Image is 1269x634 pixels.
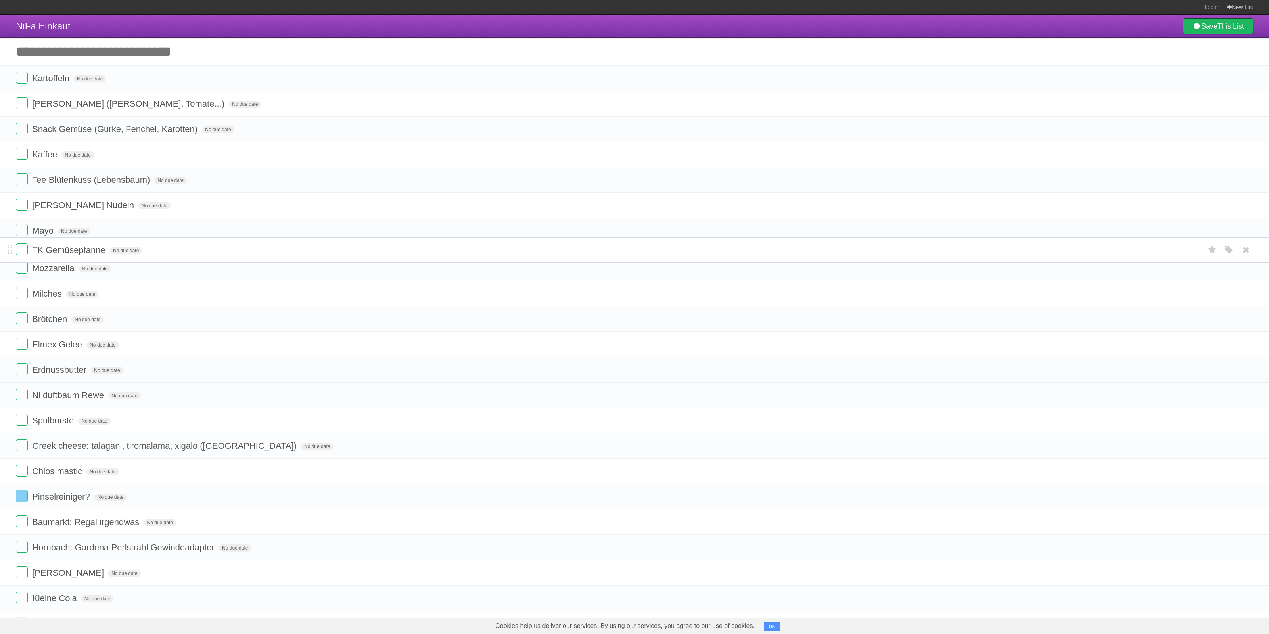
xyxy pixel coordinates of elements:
[301,443,333,450] span: No due date
[16,592,28,603] label: Done
[16,224,28,236] label: Done
[16,617,28,629] label: Done
[202,126,234,133] span: No due date
[16,490,28,502] label: Done
[16,566,28,578] label: Done
[66,291,98,298] span: No due date
[16,363,28,375] label: Done
[32,314,69,324] span: Brötchen
[32,99,226,109] span: [PERSON_NAME] ([PERSON_NAME], Tomate...)
[79,265,111,272] span: No due date
[16,541,28,553] label: Done
[32,200,136,210] span: [PERSON_NAME] Nudeln
[32,542,217,552] span: Hornbach: Gardena Perlstrahl Gewindeadapter
[16,97,28,109] label: Done
[16,515,28,527] label: Done
[108,570,140,577] span: No due date
[487,618,763,634] span: Cookies help us deliver our services. By using our services, you agree to our use of cookies.
[32,593,79,603] span: Kleine Cola
[16,199,28,211] label: Done
[32,175,152,185] span: Tee Blütenkuss (Lebensbaum)
[94,494,127,501] span: No due date
[16,173,28,185] label: Done
[16,465,28,477] label: Done
[32,73,71,83] span: Kartoffeln
[32,365,88,375] span: Erdnussbutter
[1183,18,1253,34] a: SaveThis List
[16,243,28,255] label: Done
[32,466,84,476] span: Chios mastic
[32,124,199,134] span: Snack Gemüse (Gurke, Fenchel, Karotten)
[71,316,104,323] span: No due date
[144,519,176,526] span: No due date
[81,595,113,602] span: No due date
[108,392,140,399] span: No due date
[16,414,28,426] label: Done
[16,123,28,134] label: Done
[32,289,64,299] span: Milches
[16,262,28,274] label: Done
[229,101,261,108] span: No due date
[32,517,141,527] span: Baumarkt: Regal irgendwas
[1217,22,1244,30] b: This List
[16,72,28,84] label: Done
[32,441,299,451] span: Greek cheese: talagani, tiromalama, xigalo ([GEOGRAPHIC_DATA])
[16,439,28,451] label: Done
[86,341,119,349] span: No due date
[78,418,110,425] span: No due date
[91,367,123,374] span: No due date
[32,149,59,159] span: Kaffee
[32,390,106,400] span: Ni duftbaum Rewe
[16,389,28,400] label: Done
[138,202,171,209] span: No due date
[219,544,251,552] span: No due date
[764,622,780,631] button: OK
[154,177,186,184] span: No due date
[32,245,107,255] span: TK Gemüsepfanne
[16,21,70,31] span: NiFa Einkauf
[61,151,94,159] span: No due date
[86,468,119,475] span: No due date
[74,75,106,82] span: No due date
[58,228,90,235] span: No due date
[16,287,28,299] label: Done
[110,247,142,254] span: No due date
[16,312,28,324] label: Done
[32,416,76,425] span: Spülbürste
[16,148,28,160] label: Done
[32,339,84,349] span: Elmex Gelee
[32,568,106,578] span: [PERSON_NAME]
[32,226,56,236] span: Mayo
[32,492,92,502] span: Pinselreiniger?
[1205,243,1220,257] label: Star task
[16,338,28,350] label: Done
[32,263,76,273] span: Mozzarella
